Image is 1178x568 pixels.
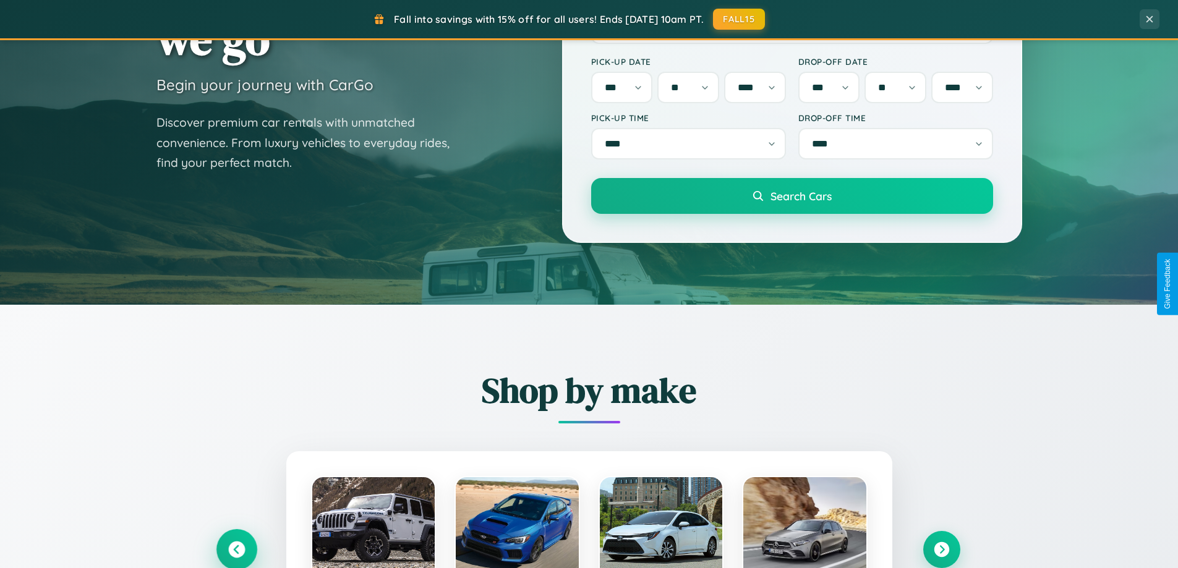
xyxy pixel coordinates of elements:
label: Drop-off Date [798,56,993,67]
h2: Shop by make [218,367,960,414]
p: Discover premium car rentals with unmatched convenience. From luxury vehicles to everyday rides, ... [156,112,466,173]
div: Give Feedback [1163,259,1172,309]
label: Pick-up Time [591,112,786,123]
label: Drop-off Time [798,112,993,123]
span: Fall into savings with 15% off for all users! Ends [DATE] 10am PT. [394,13,704,25]
button: FALL15 [713,9,765,30]
button: Search Cars [591,178,993,214]
span: Search Cars [770,189,832,203]
h3: Begin your journey with CarGo [156,75,373,94]
label: Pick-up Date [591,56,786,67]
